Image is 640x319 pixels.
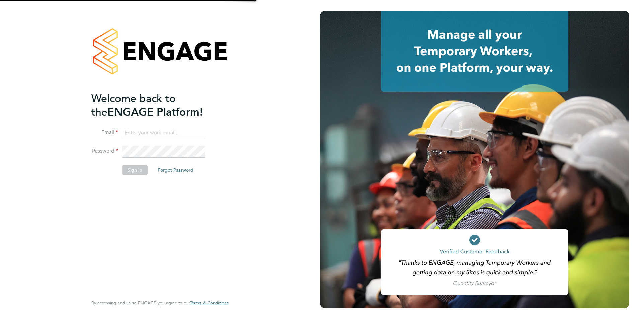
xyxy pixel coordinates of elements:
button: Forgot Password [152,165,199,175]
span: Terms & Conditions [190,300,229,306]
h2: ENGAGE Platform! [91,92,222,119]
input: Enter your work email... [122,127,205,139]
a: Terms & Conditions [190,300,229,306]
button: Sign In [122,165,148,175]
span: By accessing and using ENGAGE you agree to our [91,300,229,306]
span: Welcome back to the [91,92,176,119]
label: Email [91,129,118,136]
label: Password [91,148,118,155]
